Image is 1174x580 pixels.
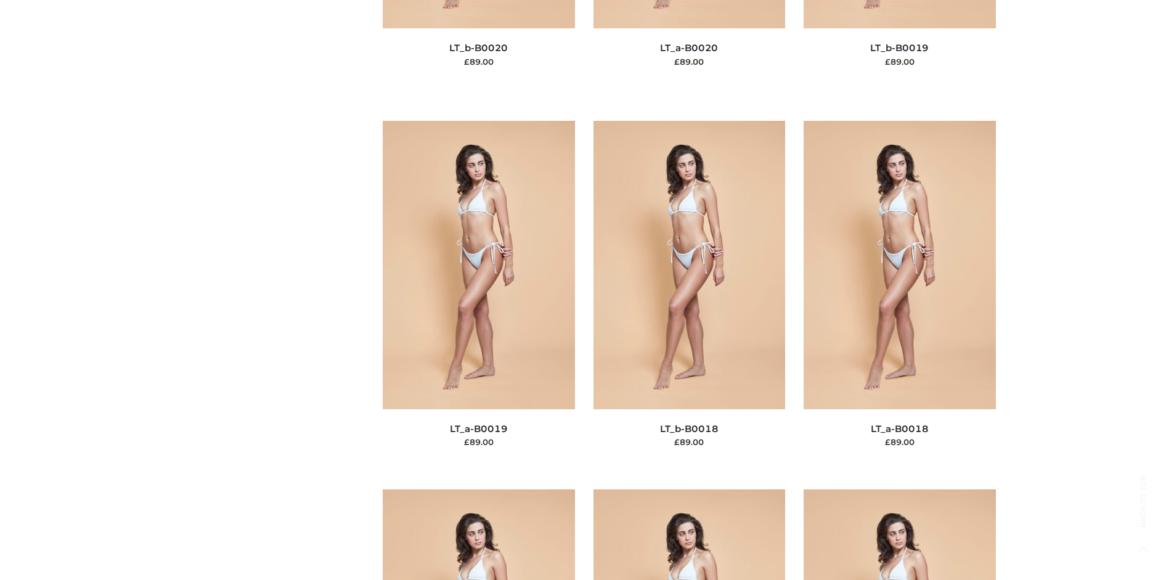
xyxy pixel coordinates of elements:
img: LT_a-B0018 [804,121,996,409]
span: £ [464,437,470,447]
a: LT_b-B0018 [660,423,719,435]
bdi: 89.00 [674,437,704,447]
a: LT_b-B0020 [449,42,508,54]
bdi: 89.00 [885,437,915,447]
bdi: 89.00 [674,57,704,67]
a: LT_b-B0019 [870,42,929,54]
span: £ [885,437,891,447]
bdi: 89.00 [464,57,494,67]
span: Back to top [1128,497,1159,528]
img: LT_b-B0018 [593,121,786,409]
img: LT_a-B0019 [383,121,575,409]
span: £ [885,57,891,67]
a: LT_a-B0019 [450,423,508,435]
span: £ [674,57,680,67]
bdi: 89.00 [464,437,494,447]
a: LT_a-B0020 [660,42,718,54]
a: LT_a-B0018 [871,423,929,435]
bdi: 89.00 [885,57,915,67]
span: £ [464,57,470,67]
span: £ [674,437,680,447]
